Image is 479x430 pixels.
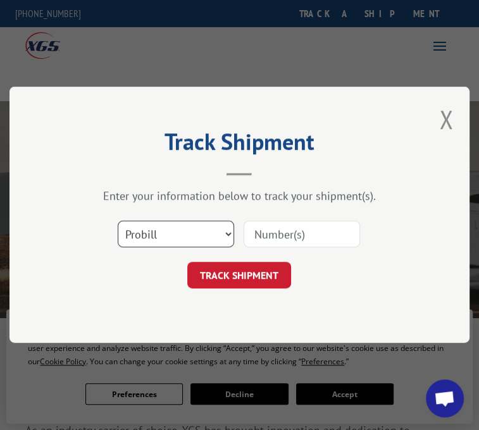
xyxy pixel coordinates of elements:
[440,102,454,136] button: Close modal
[73,189,406,204] div: Enter your information below to track your shipment(s).
[244,221,361,248] input: Number(s)
[426,379,464,417] div: Open chat
[73,133,406,157] h2: Track Shipment
[188,262,292,289] button: TRACK SHIPMENT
